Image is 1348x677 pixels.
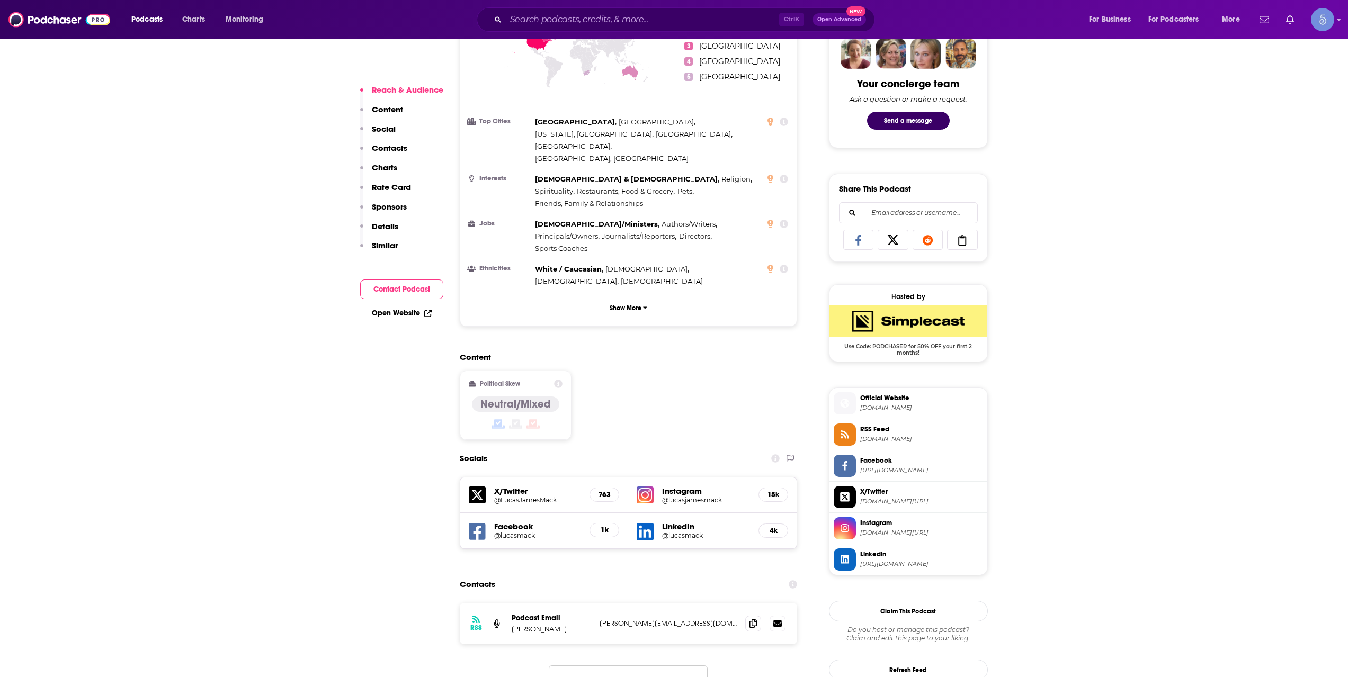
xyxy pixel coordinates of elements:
[829,305,987,337] img: SimpleCast Deal: Use Code: PODCHASER for 50% OFF your first 2 months!
[469,265,531,272] h3: Ethnicities
[506,11,779,28] input: Search podcasts, credits, & more...
[1282,11,1298,29] a: Show notifications dropdown
[834,392,983,414] a: Official Website[DOMAIN_NAME]
[619,118,694,126] span: [GEOGRAPHIC_DATA]
[779,13,804,26] span: Ctrl K
[829,601,988,621] button: Claim This Podcast
[599,526,610,535] h5: 1k
[662,220,716,228] span: Authors/Writers
[662,521,750,531] h5: LinkedIn
[605,265,688,273] span: [DEMOGRAPHIC_DATA]
[469,175,531,182] h3: Interests
[360,221,398,241] button: Details
[469,118,531,125] h3: Top Cities
[360,85,443,104] button: Reach & Audience
[829,337,987,356] span: Use Code: PODCHASER for 50% OFF your first 2 months!
[699,72,780,82] span: [GEOGRAPHIC_DATA]
[1222,12,1240,27] span: More
[1148,12,1199,27] span: For Podcasters
[834,548,983,571] a: Linkedin[URL][DOMAIN_NAME]
[860,560,983,568] span: https://www.linkedin.com/in/lucasmack
[535,199,643,207] span: Friends, Family & Relationships
[460,574,495,594] h2: Contacts
[857,77,959,91] div: Your concierge team
[469,220,531,227] h3: Jobs
[360,202,407,221] button: Sponsors
[1255,11,1273,29] a: Show notifications dropdown
[860,393,983,403] span: Official Website
[679,230,712,242] span: ,
[372,124,396,134] p: Social
[860,456,983,465] span: Facebook
[470,624,482,632] h3: RSS
[619,116,695,128] span: ,
[494,521,582,531] h5: Facebook
[535,130,652,138] span: [US_STATE], [GEOGRAPHIC_DATA]
[535,265,602,273] span: White / Caucasian
[1311,8,1334,31] img: User Profile
[8,10,110,30] img: Podchaser - Follow, Share and Rate Podcasts
[945,38,976,69] img: Jon Profile
[677,187,692,195] span: Pets
[535,244,587,252] span: Sports Coaches
[535,116,617,128] span: ,
[602,232,675,240] span: Journalists/Reporters
[487,7,885,32] div: Search podcasts, credits, & more...
[850,95,967,103] div: Ask a question or make a request.
[1215,11,1253,28] button: open menu
[535,185,575,197] span: ,
[684,42,693,50] span: 3
[662,496,750,504] a: @lucasjamesmack
[841,38,871,69] img: Sydney Profile
[599,490,610,499] h5: 763
[577,185,675,197] span: ,
[372,309,432,318] a: Open Website
[535,118,615,126] span: [GEOGRAPHIC_DATA]
[878,230,908,250] a: Share on X/Twitter
[662,531,750,539] a: @lucasmack
[182,12,205,27] span: Charts
[535,173,719,185] span: ,
[372,163,397,173] p: Charts
[860,425,983,434] span: RSS Feed
[494,496,582,504] a: @LucasJamesMack
[535,142,610,150] span: [GEOGRAPHIC_DATA]
[846,6,865,16] span: New
[360,163,397,182] button: Charts
[662,218,717,230] span: ,
[817,17,861,22] span: Open Advanced
[494,531,582,539] h5: @lucasmack
[829,626,988,643] div: Claim and edit this page to your liking.
[602,230,676,242] span: ,
[947,230,978,250] a: Copy Link
[535,218,659,230] span: ,
[699,41,780,51] span: [GEOGRAPHIC_DATA]
[535,263,603,275] span: ,
[813,13,866,26] button: Open AdvancedNew
[860,529,983,537] span: instagram.com/lucasjamesmack
[360,240,398,260] button: Similar
[829,626,988,634] span: Do you host or manage this podcast?
[480,380,520,387] h2: Political Skew
[124,11,176,28] button: open menu
[621,277,703,285] span: [DEMOGRAPHIC_DATA]
[860,518,983,528] span: Instagram
[834,423,983,446] a: RSS Feed[DOMAIN_NAME]
[469,298,789,318] button: Show More
[535,187,573,195] span: Spirituality
[677,185,694,197] span: ,
[512,625,591,634] p: [PERSON_NAME]
[535,230,600,242] span: ,
[848,203,969,223] input: Email address or username...
[460,352,789,362] h2: Content
[860,487,983,497] span: X/Twitter
[480,398,551,411] h4: Neutral/Mixed
[372,104,403,114] p: Content
[175,11,211,28] a: Charts
[839,184,911,194] h3: Share This Podcast
[860,435,983,443] span: feeds.simplecast.com
[829,305,987,355] a: SimpleCast Deal: Use Code: PODCHASER for 50% OFF your first 2 months!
